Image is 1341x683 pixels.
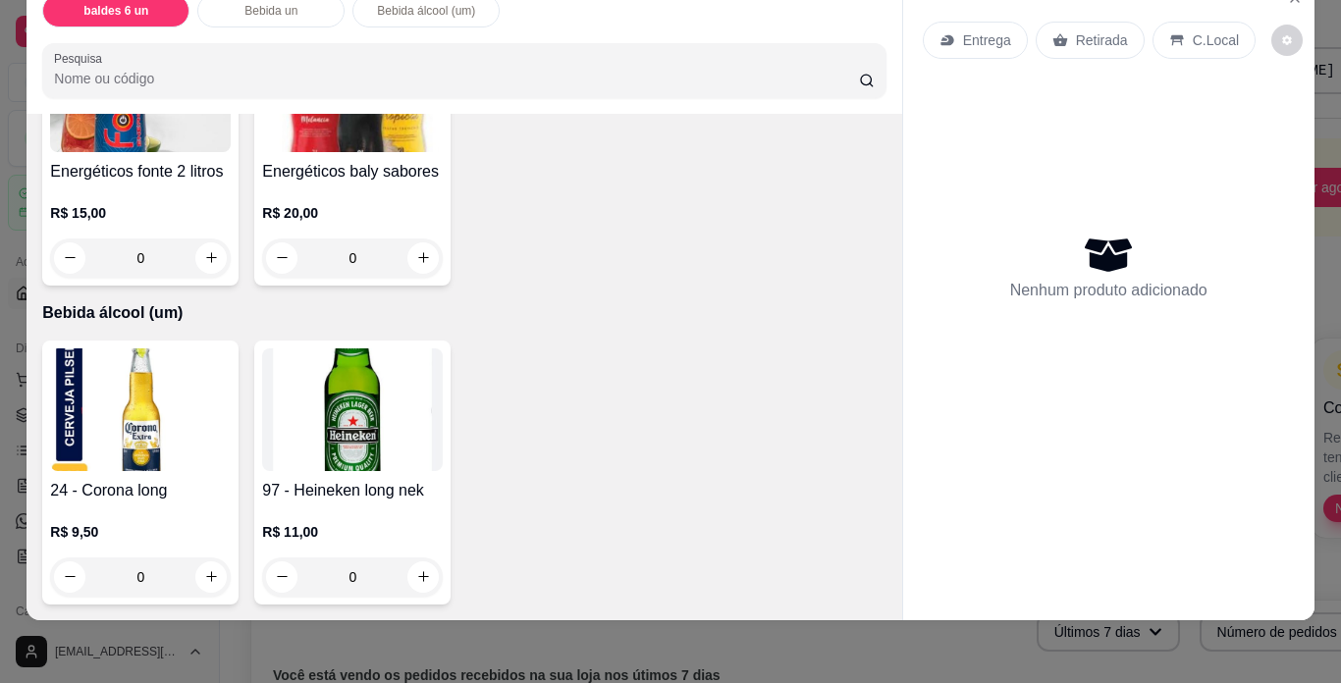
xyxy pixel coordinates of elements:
[262,479,443,502] h4: 97 - Heineken long nek
[1076,30,1128,50] p: Retirada
[195,561,227,593] button: increase-product-quantity
[195,242,227,274] button: increase-product-quantity
[50,348,231,471] img: product-image
[262,348,443,471] img: product-image
[50,479,231,502] h4: 24 - Corona long
[1193,30,1239,50] p: C.Local
[407,242,439,274] button: increase-product-quantity
[42,301,885,325] p: Bebida álcool (um)
[377,3,475,19] p: Bebida álcool (um)
[262,160,443,184] h4: Energéticos baly sabores
[50,522,231,542] p: R$ 9,50
[50,203,231,223] p: R$ 15,00
[54,242,85,274] button: decrease-product-quantity
[244,3,297,19] p: Bebida un
[407,561,439,593] button: increase-product-quantity
[1271,25,1303,56] button: decrease-product-quantity
[54,69,859,88] input: Pesquisa
[1010,279,1207,302] p: Nenhum produto adicionado
[262,522,443,542] p: R$ 11,00
[54,50,109,67] label: Pesquisa
[963,30,1011,50] p: Entrega
[50,160,231,184] h4: Energéticos fonte 2 litros
[266,561,297,593] button: decrease-product-quantity
[266,242,297,274] button: decrease-product-quantity
[83,3,148,19] p: baldes 6 un
[262,203,443,223] p: R$ 20,00
[54,561,85,593] button: decrease-product-quantity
